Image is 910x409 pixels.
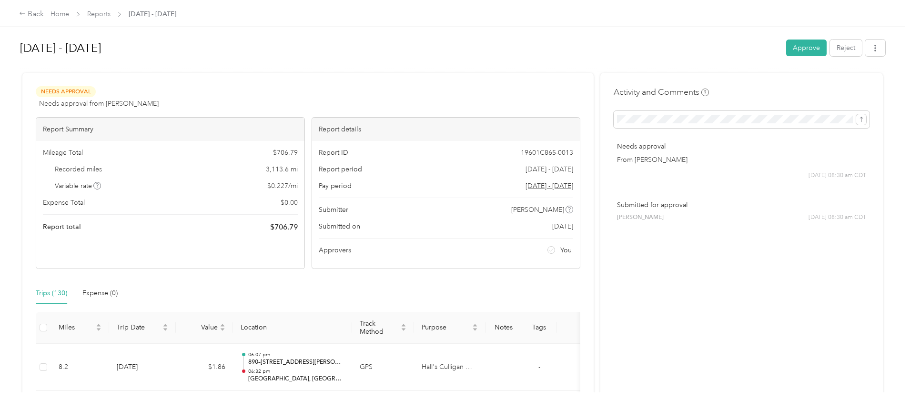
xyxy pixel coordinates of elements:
span: You [560,245,572,255]
span: Approvers [319,245,351,255]
p: From [PERSON_NAME] [617,155,866,165]
span: Expense Total [43,198,85,208]
td: [DATE] [109,344,176,391]
th: Location [233,312,352,344]
span: Variable rate [55,181,101,191]
span: [DATE] - [DATE] [129,9,176,19]
span: Pay period [319,181,352,191]
span: - [538,363,540,371]
td: Hall's Culligan Water [414,344,485,391]
span: Report total [43,222,81,232]
span: [DATE] [552,221,573,231]
th: Track Method [352,312,414,344]
h4: Activity and Comments [614,86,709,98]
th: Tags [521,312,557,344]
span: caret-up [220,322,225,328]
span: Needs approval from [PERSON_NAME] [39,99,159,109]
span: Needs Approval [36,86,96,97]
p: 890–[STREET_ADDRESS][PERSON_NAME] [248,358,344,367]
th: Notes [485,312,521,344]
span: Mileage Total [43,148,83,158]
span: $ 706.79 [273,148,298,158]
th: Purpose [414,312,485,344]
span: Go to pay period [526,181,573,191]
span: caret-up [96,322,101,328]
h1: Sep 1 - 30, 2025 [20,37,779,60]
button: Approve [786,40,827,56]
th: Miles [51,312,109,344]
span: [DATE] - [DATE] [526,164,573,174]
span: [DATE] 08:30 am CDT [809,171,866,180]
span: caret-down [220,327,225,332]
button: Reject [830,40,862,56]
span: Value [183,323,218,331]
span: caret-up [401,322,406,328]
div: Back [19,9,44,20]
td: GPS [352,344,414,391]
span: Report period [319,164,362,174]
span: $ 0.00 [281,198,298,208]
td: 8.2 [51,344,109,391]
span: [PERSON_NAME] [617,213,664,222]
span: 3,113.6 mi [266,164,298,174]
a: Reports [87,10,111,18]
span: caret-up [472,322,478,328]
span: Submitter [319,205,348,215]
span: Miles [59,323,94,331]
iframe: Everlance-gr Chat Button Frame [857,356,910,409]
p: Submitted for approval [617,200,866,210]
p: [GEOGRAPHIC_DATA], [GEOGRAPHIC_DATA] [248,375,344,383]
p: 06:32 pm [248,368,344,375]
span: [PERSON_NAME] [511,205,564,215]
th: Trip Date [109,312,176,344]
div: Report details [312,118,580,141]
span: caret-down [401,327,406,332]
span: 19601C865-0013 [521,148,573,158]
span: $ 706.79 [270,221,298,233]
span: caret-up [162,322,168,328]
td: $1.86 [176,344,233,391]
span: Track Method [360,319,399,336]
div: Expense (0) [82,288,118,299]
span: Purpose [422,323,470,331]
span: Submitted on [319,221,360,231]
a: Home [51,10,69,18]
span: caret-down [472,327,478,332]
span: Recorded miles [55,164,102,174]
p: Needs approval [617,141,866,151]
span: Trip Date [117,323,161,331]
span: Report ID [319,148,348,158]
p: 06:07 pm [248,351,344,358]
div: Trips (130) [36,288,67,299]
span: [DATE] 08:30 am CDT [809,213,866,222]
span: caret-down [162,327,168,332]
div: Report Summary [36,118,304,141]
span: $ 0.227 / mi [267,181,298,191]
th: Value [176,312,233,344]
span: caret-down [96,327,101,332]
